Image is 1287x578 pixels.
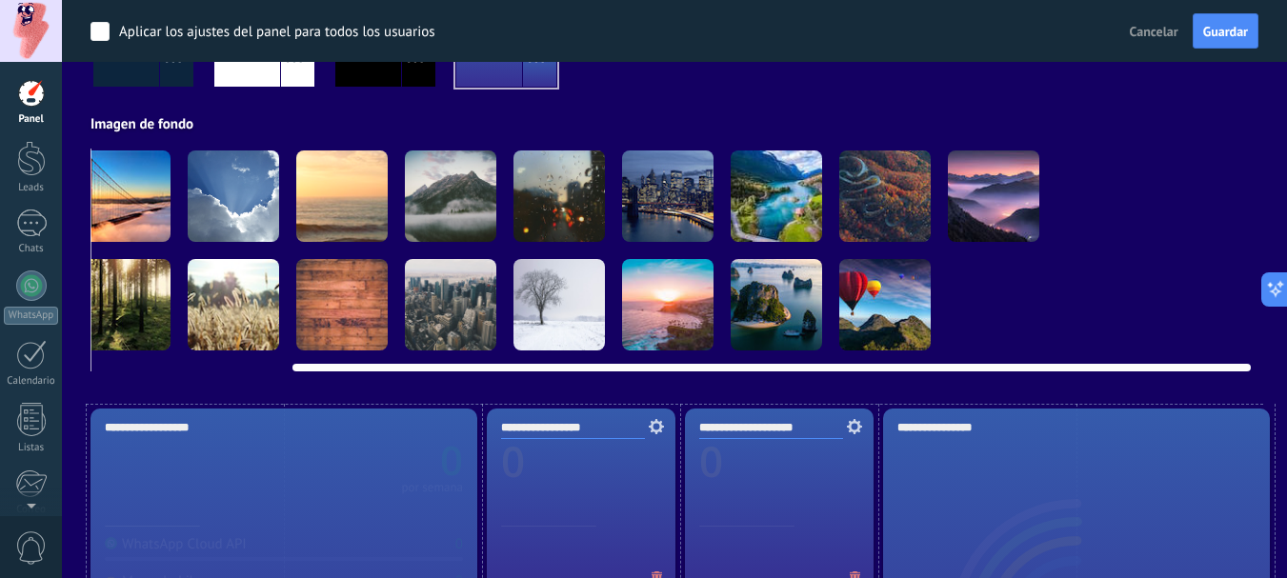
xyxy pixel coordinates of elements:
div: Aplicar los ajustes del panel para todos los usuarios [119,23,435,42]
button: Cancelar [1122,17,1186,46]
div: Imagen de fondo [90,115,1258,133]
div: WhatsApp [4,307,58,325]
button: Guardar [1193,13,1258,50]
span: Guardar [1203,25,1248,38]
div: Leads [4,182,59,194]
div: Listas [4,442,59,454]
span: Cancelar [1130,23,1178,40]
div: Calendario [4,375,59,388]
div: Panel [4,113,59,126]
div: Chats [4,243,59,255]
